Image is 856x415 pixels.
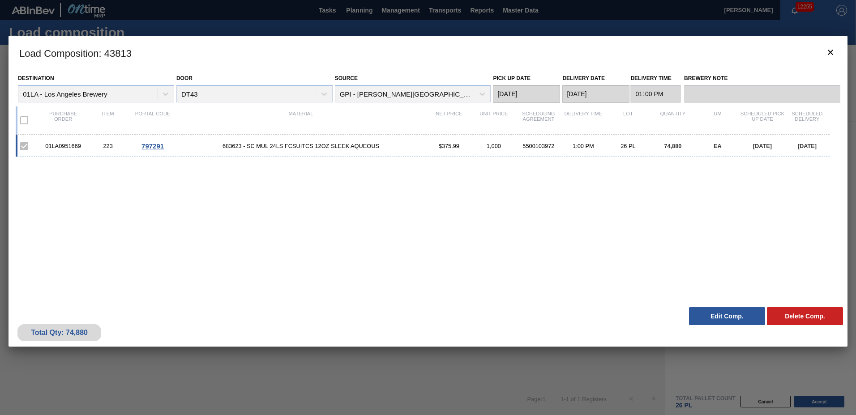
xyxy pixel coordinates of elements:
label: Delivery Date [562,75,604,81]
span: 74,880 [664,143,681,149]
div: Quantity [651,111,695,130]
label: Door [176,75,193,81]
button: Delete Comp. [767,307,843,325]
div: UM [695,111,740,130]
span: [DATE] [753,143,772,149]
label: Destination [18,75,54,81]
label: Delivery Time [630,72,681,85]
div: Lot [606,111,651,130]
label: Brewery Note [684,72,840,85]
div: 1:00 PM [561,143,606,149]
span: EA [714,143,722,149]
div: Scheduled Delivery [785,111,830,130]
span: 683623 - SC MUL 24LS FCSUITCS 12OZ SLEEK AQUEOUS [175,143,427,149]
h3: Load Composition : 43813 [9,36,847,70]
input: mm/dd/yyyy [562,85,629,103]
div: 26 PL [606,143,651,149]
label: Source [335,75,358,81]
div: Material [175,111,427,130]
div: 223 [86,143,130,149]
span: [DATE] [798,143,817,149]
input: mm/dd/yyyy [493,85,560,103]
div: 01LA0951669 [41,143,86,149]
div: 5500103972 [516,143,561,149]
div: 1,000 [471,143,516,149]
div: Portal code [130,111,175,130]
label: Pick up Date [493,75,531,81]
div: Unit Price [471,111,516,130]
div: $375.99 [427,143,471,149]
div: Item [86,111,130,130]
button: Edit Comp. [689,307,765,325]
div: Purchase order [41,111,86,130]
div: Scheduled Pick up Date [740,111,785,130]
div: Total Qty: 74,880 [24,329,94,337]
span: 797291 [141,142,164,150]
div: Go to Order [130,142,175,150]
div: Scheduling Agreement [516,111,561,130]
div: Net Price [427,111,471,130]
div: Delivery Time [561,111,606,130]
